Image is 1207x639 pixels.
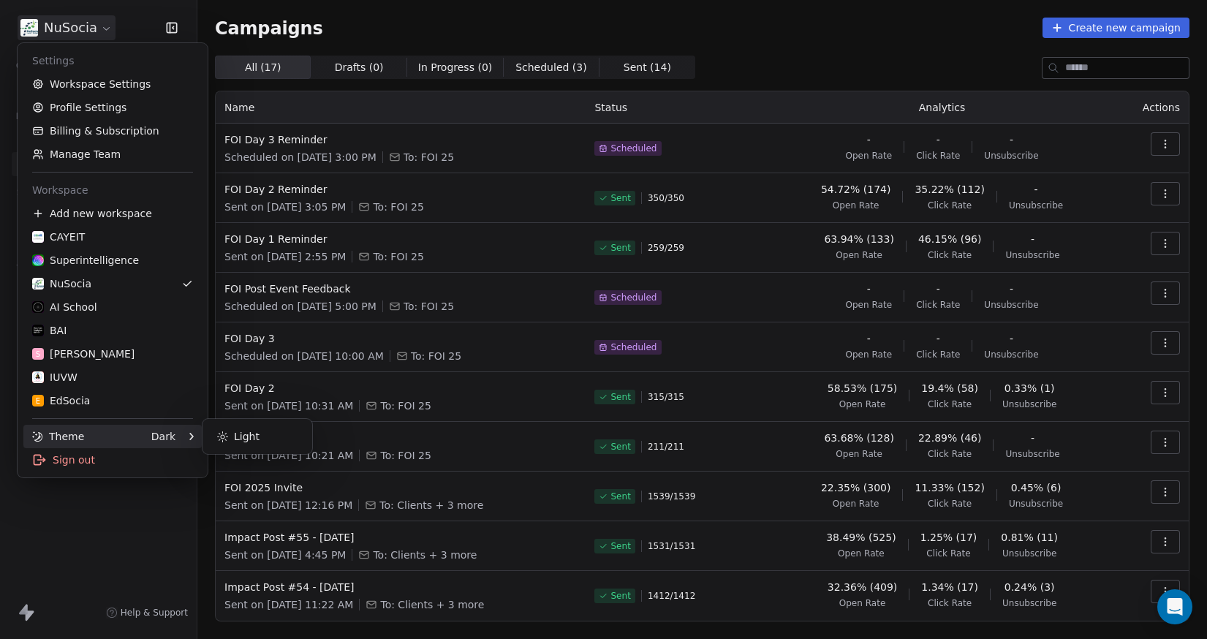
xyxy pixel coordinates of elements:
span: E [36,396,40,407]
a: Manage Team [23,143,202,166]
div: EdSocia [32,393,90,408]
div: AI School [32,300,97,314]
img: LOGO_1_WB.png [32,278,44,290]
div: Add new workspace [23,202,202,225]
a: Billing & Subscription [23,119,202,143]
div: Sign out [23,448,202,472]
div: Light [208,425,306,448]
div: Theme [32,429,84,444]
div: [PERSON_NAME] [32,347,135,361]
img: 3.png [32,301,44,313]
img: sinews%20copy.png [32,254,44,266]
a: Profile Settings [23,96,202,119]
span: S [36,349,40,360]
img: VedicU.png [32,371,44,383]
div: Dark [151,429,175,444]
div: Workspace [23,178,202,202]
img: CAYEIT%20Square%20Logo.png [32,231,44,243]
div: BAI [32,323,67,338]
div: NuSocia [32,276,91,291]
div: Settings [23,49,202,72]
a: Workspace Settings [23,72,202,96]
div: IUVW [32,370,77,385]
img: bar1.webp [32,325,44,336]
div: Superintelligence [32,253,139,268]
div: CAYEIT [32,230,85,244]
